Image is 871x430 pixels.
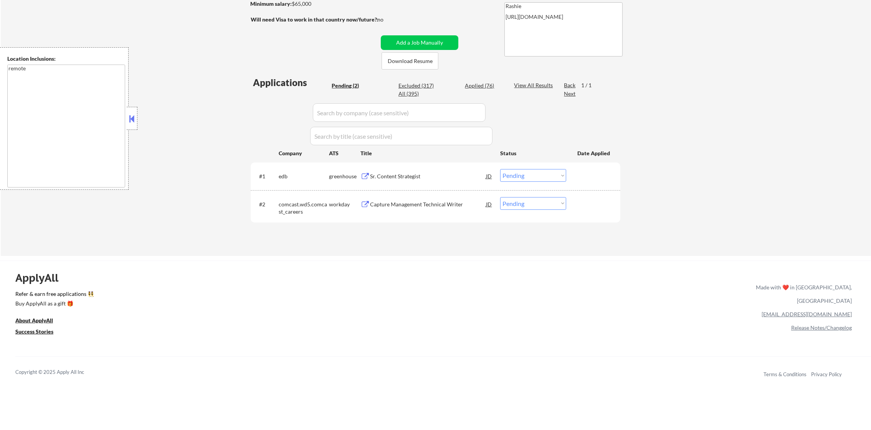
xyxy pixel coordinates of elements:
[485,197,493,211] div: JD
[764,371,807,377] a: Terms & Conditions
[15,301,92,306] div: Buy ApplyAll as a gift 🎁
[279,201,329,216] div: comcast.wd5.comcast_careers
[250,0,292,7] strong: Minimum salary:
[381,35,458,50] button: Add a Job Manually
[370,173,486,180] div: Sr. Content Strategist
[15,291,595,299] a: Refer & earn free applications 👯‍♀️
[15,316,64,326] a: About ApplyAll
[564,81,576,89] div: Back
[791,324,852,331] a: Release Notes/Changelog
[811,371,842,377] a: Privacy Policy
[329,173,360,180] div: greenhouse
[753,281,852,307] div: Made with ❤️ in [GEOGRAPHIC_DATA], [GEOGRAPHIC_DATA]
[313,103,486,122] input: Search by company (case sensitive)
[253,78,329,87] div: Applications
[15,299,92,309] a: Buy ApplyAll as a gift 🎁
[15,327,64,337] a: Success Stories
[15,271,67,284] div: ApplyAll
[398,82,437,90] div: Excluded (317)
[279,149,329,157] div: Company
[398,90,437,98] div: All (395)
[564,90,576,98] div: Next
[485,169,493,183] div: JD
[279,173,329,180] div: edb
[465,82,503,90] div: Applied (76)
[762,311,852,317] a: [EMAIL_ADDRESS][DOMAIN_NAME]
[370,201,486,208] div: Capture Management Technical Writer
[259,173,273,180] div: #1
[382,52,438,70] button: Download Resume
[332,82,370,90] div: Pending (2)
[15,328,53,335] u: Success Stories
[329,149,360,157] div: ATS
[15,369,104,376] div: Copyright © 2025 Apply All Inc
[7,55,126,63] div: Location Inclusions:
[259,201,273,208] div: #2
[500,146,566,160] div: Status
[251,16,378,23] strong: Will need Visa to work in that country now/future?:
[514,81,555,89] div: View All Results
[581,81,599,89] div: 1 / 1
[360,149,493,157] div: Title
[377,16,399,23] div: no
[577,149,611,157] div: Date Applied
[329,201,360,208] div: workday
[15,317,53,324] u: About ApplyAll
[310,127,493,145] input: Search by title (case sensitive)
